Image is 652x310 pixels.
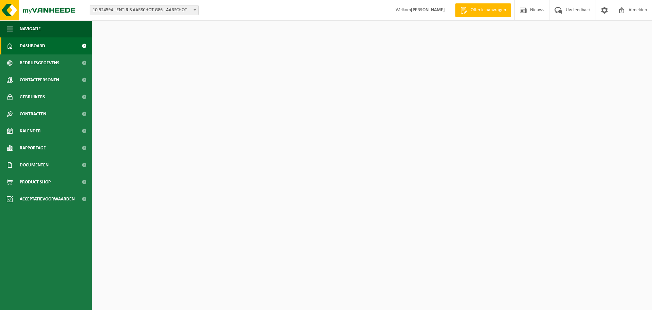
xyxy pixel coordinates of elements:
span: Documenten [20,157,49,174]
span: Contactpersonen [20,71,59,88]
span: Gebruikers [20,88,45,105]
span: Dashboard [20,37,45,54]
strong: [PERSON_NAME] [411,7,445,13]
span: Navigatie [20,20,41,37]
a: Offerte aanvragen [455,3,511,17]
span: 10-924594 - ENTIRIS AARSCHOT G86 - AARSCHOT [90,5,199,15]
span: Acceptatievoorwaarden [20,191,75,208]
span: Rapportage [20,140,46,157]
span: Product Shop [20,174,51,191]
span: Contracten [20,105,46,123]
span: Offerte aanvragen [469,7,508,14]
span: Bedrijfsgegevens [20,54,59,71]
span: Kalender [20,123,41,140]
span: 10-924594 - ENTIRIS AARSCHOT G86 - AARSCHOT [90,5,198,15]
